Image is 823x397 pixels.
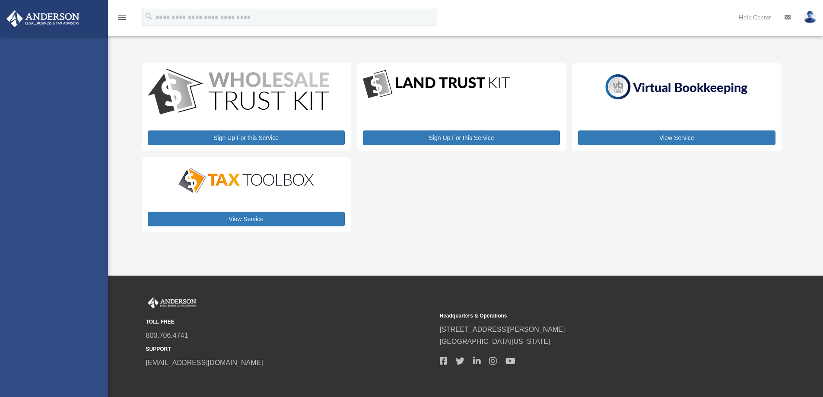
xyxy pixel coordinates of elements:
[440,326,565,333] a: [STREET_ADDRESS][PERSON_NAME]
[146,359,263,366] a: [EMAIL_ADDRESS][DOMAIN_NAME]
[148,130,345,145] a: Sign Up For this Service
[144,12,154,21] i: search
[148,212,345,226] a: View Service
[146,318,434,327] small: TOLL FREE
[146,332,188,339] a: 800.706.4741
[363,130,560,145] a: Sign Up For this Service
[440,338,550,345] a: [GEOGRAPHIC_DATA][US_STATE]
[117,15,127,22] a: menu
[146,297,198,308] img: Anderson Advisors Platinum Portal
[148,69,329,117] img: WS-Trust-Kit-lgo-1.jpg
[117,12,127,22] i: menu
[363,69,510,100] img: LandTrust_lgo-1.jpg
[804,11,817,23] img: User Pic
[578,130,775,145] a: View Service
[146,345,434,354] small: SUPPORT
[4,10,82,27] img: Anderson Advisors Platinum Portal
[440,311,728,321] small: Headquarters & Operations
